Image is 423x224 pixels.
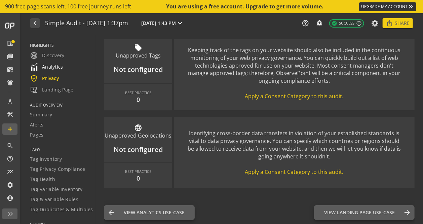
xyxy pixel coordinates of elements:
[359,2,416,11] a: UPGRADE MY ACCOUNT
[45,20,128,27] h1: Simple Audit - 11 September 2025 | 1:37pm
[30,102,95,108] span: AUDIT OVERVIEW
[395,17,410,29] span: Share
[30,111,52,118] span: Summary
[124,209,185,216] span: View Analytics Use-Case
[30,132,44,138] span: Pages
[316,19,322,26] mat-icon: add_alert
[7,79,13,86] mat-icon: notifications_active
[187,129,401,176] div: Identifying cross-border data transfers in violation of your established standards is vital to da...
[107,209,115,217] mat-icon: arrow_back
[30,186,83,193] span: Tag Variable Inventory
[7,66,13,73] mat-icon: mark_email_read
[7,169,13,175] mat-icon: multiline_chart
[30,63,63,71] span: Analytics
[137,174,140,183] div: 0
[7,142,13,149] mat-icon: search
[324,209,395,216] span: View Landing Page Use-Case
[7,40,13,47] mat-icon: list_alt
[125,90,151,96] div: BEST PRACTICE
[31,19,38,27] mat-icon: navigate_before
[30,74,38,82] mat-icon: verified_user
[30,206,93,213] span: Tag Duplicates & Multiples
[30,166,85,173] span: Tag Privacy Compliance
[403,209,411,217] mat-icon: arrow_forward
[166,3,324,10] div: You are using a free account. Upgrade to get more volume.
[187,46,401,100] div: Keeping track of the tags on your website should also be included in the continuous monitoring of...
[30,42,95,48] span: HIGHLIGHTS
[30,51,38,60] mat-icon: radar
[314,205,415,220] button: View Landing Page Use-Case
[7,195,13,201] mat-icon: account_circle
[332,21,337,26] mat-icon: check_circle
[30,196,78,203] span: Tag & Variable Rules
[125,169,151,174] div: BEST PRACTICE
[7,53,13,60] mat-icon: library_books
[245,92,344,100] span: Apply a Consent Category to this audit.
[104,205,195,220] button: View Analytics Use-Case
[137,96,140,104] div: 0
[30,86,38,94] mat-icon: important_devices
[30,156,62,162] span: Tag Inventory
[332,21,354,26] span: Success
[30,86,74,94] span: Landing Page
[7,111,13,118] mat-icon: construction
[140,19,185,28] button: [DATE] 1:43 PM
[356,21,362,26] mat-icon: info_outline
[245,168,344,176] span: Apply a Consent Category to this audit.
[383,18,413,28] button: Share
[7,182,13,188] mat-icon: settings
[386,20,393,27] mat-icon: ios_share
[5,3,131,10] span: 900 free page scans left, 100 free journey runs left
[7,126,13,133] mat-icon: add
[30,176,55,183] span: Tag Health
[302,20,309,27] mat-icon: help_outline
[176,19,184,27] mat-icon: expand_more
[7,98,13,105] mat-icon: architecture
[30,147,95,152] span: TAGS
[7,155,13,162] mat-icon: help_outline
[30,121,44,128] span: Alerts
[141,20,176,27] span: [DATE] 1:43 PM
[30,74,59,82] span: Privacy
[30,51,65,60] span: Discovery
[408,3,414,10] mat-icon: keyboard_double_arrow_right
